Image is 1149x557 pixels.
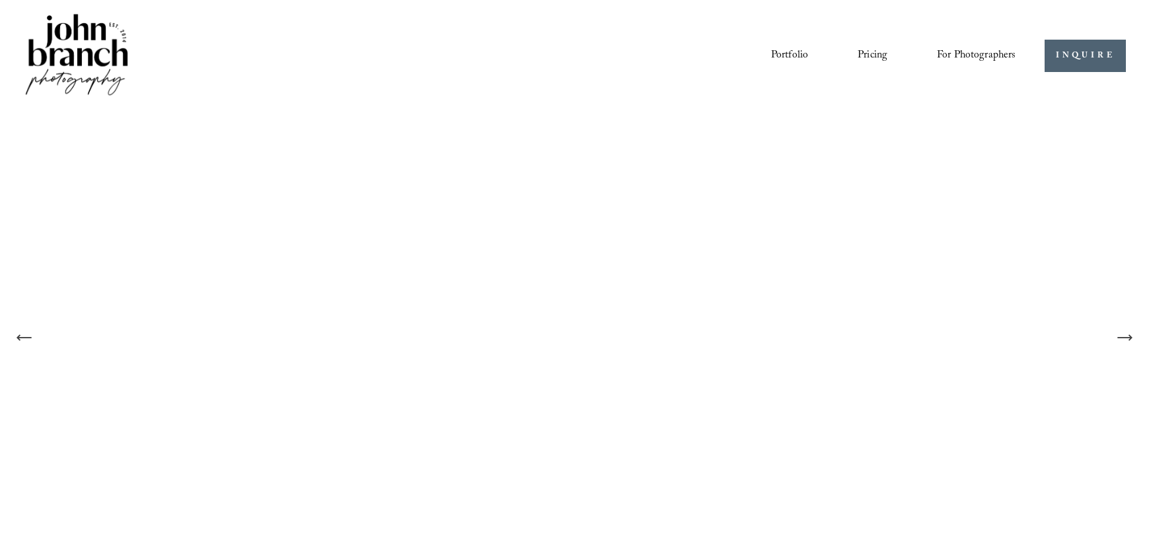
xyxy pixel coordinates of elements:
span: For Photographers [937,46,1016,66]
a: Portfolio [771,45,808,67]
a: folder dropdown [937,45,1016,67]
img: John Branch IV Photography [23,11,130,100]
a: Pricing [858,45,887,67]
a: INQUIRE [1045,40,1126,72]
button: Previous Slide [10,323,39,352]
button: Next Slide [1110,323,1139,352]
